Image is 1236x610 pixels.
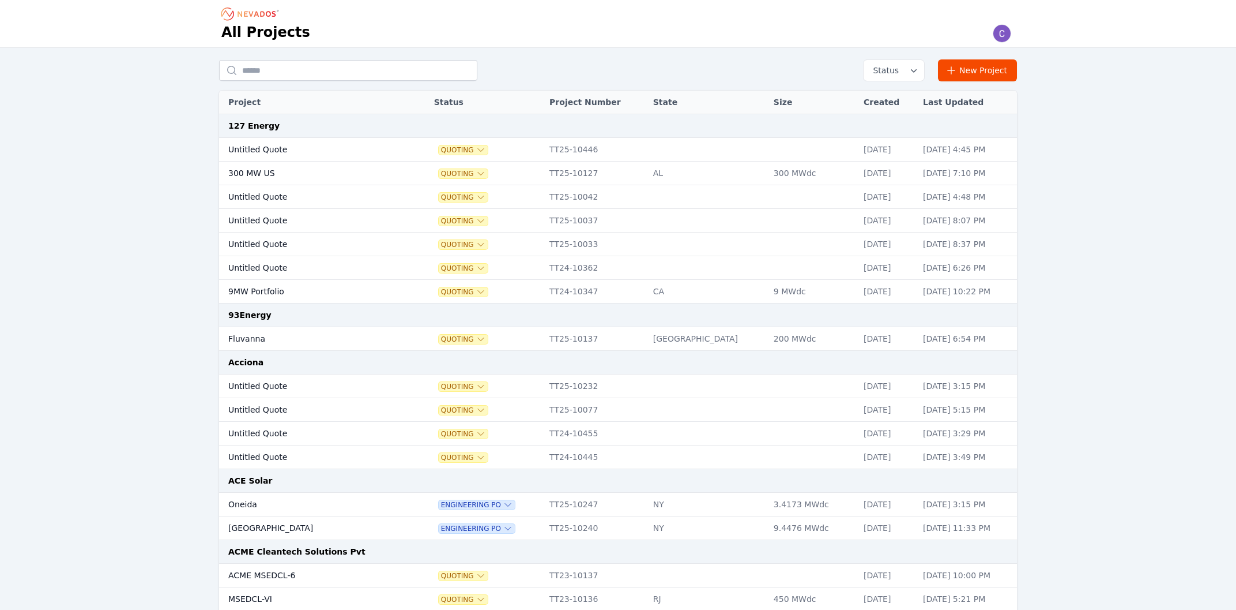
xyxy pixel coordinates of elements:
tr: ACME MSEDCL-6QuotingTT23-10137[DATE][DATE] 10:00 PM [219,564,1017,587]
td: 93Energy [219,304,1017,327]
td: Untitled Quote [219,233,400,256]
th: Status [428,91,544,114]
td: [DATE] [858,185,917,209]
td: TT23-10137 [544,564,647,587]
td: TT25-10033 [544,233,647,256]
td: 300 MW US [219,162,400,185]
td: TT25-10446 [544,138,647,162]
td: AL [647,162,768,185]
td: [DATE] 5:15 PM [917,398,1017,422]
td: NY [647,517,768,540]
td: 3.4173 MWdc [768,493,858,517]
button: Status [864,60,924,81]
td: [DATE] 8:07 PM [917,209,1017,233]
tr: Untitled QuoteQuotingTT24-10362[DATE][DATE] 6:26 PM [219,256,1017,280]
td: Untitled Quote [219,398,400,422]
td: 9.4476 MWdc [768,517,858,540]
td: [DATE] [858,422,917,446]
td: [DATE] 3:29 PM [917,422,1017,446]
td: [DATE] [858,280,917,304]
td: TT25-10127 [544,162,647,185]
td: 9MW Portfolio [219,280,400,304]
tr: Untitled QuoteQuotingTT25-10033[DATE][DATE] 8:37 PM [219,233,1017,256]
button: Quoting [439,193,488,202]
button: Quoting [439,571,488,581]
td: [DATE] [858,375,917,398]
td: TT24-10347 [544,280,647,304]
td: [DATE] [858,256,917,280]
td: [DATE] 3:15 PM [917,493,1017,517]
td: TT25-10247 [544,493,647,517]
nav: Breadcrumb [221,5,282,23]
td: Untitled Quote [219,375,400,398]
td: [DATE] 7:10 PM [917,162,1017,185]
td: [GEOGRAPHIC_DATA] [647,327,768,351]
td: [DATE] [858,564,917,587]
td: [DATE] [858,327,917,351]
button: Quoting [439,406,488,415]
td: [DATE] [858,209,917,233]
td: [DATE] 4:48 PM [917,185,1017,209]
span: Quoting [439,264,488,273]
button: Quoting [439,429,488,439]
td: TT25-10137 [544,327,647,351]
button: Quoting [439,382,488,391]
td: Untitled Quote [219,185,400,209]
tr: Untitled QuoteQuotingTT24-10455[DATE][DATE] 3:29 PM [219,422,1017,446]
td: [DATE] 10:22 PM [917,280,1017,304]
td: Untitled Quote [219,138,400,162]
tr: Untitled QuoteQuotingTT25-10232[DATE][DATE] 3:15 PM [219,375,1017,398]
td: TT25-10077 [544,398,647,422]
tr: Untitled QuoteQuotingTT25-10037[DATE][DATE] 8:07 PM [219,209,1017,233]
td: Fluvanna [219,327,400,351]
td: [DATE] 6:26 PM [917,256,1017,280]
td: TT24-10445 [544,446,647,469]
td: [DATE] 3:49 PM [917,446,1017,469]
h1: All Projects [221,23,310,42]
th: State [647,91,768,114]
th: Created [858,91,917,114]
td: [GEOGRAPHIC_DATA] [219,517,400,540]
td: TT25-10037 [544,209,647,233]
td: 127 Energy [219,114,1017,138]
td: [DATE] 3:15 PM [917,375,1017,398]
button: Engineering PO [439,500,515,510]
span: Status [868,65,899,76]
td: [DATE] [858,162,917,185]
span: Quoting [439,169,488,178]
td: TT25-10232 [544,375,647,398]
button: Quoting [439,453,488,462]
button: Quoting [439,145,488,155]
td: [DATE] [858,493,917,517]
td: [DATE] 8:37 PM [917,233,1017,256]
td: [DATE] 6:54 PM [917,327,1017,351]
tr: [GEOGRAPHIC_DATA]Engineering POTT25-10240NY9.4476 MWdc[DATE][DATE] 11:33 PM [219,517,1017,540]
td: TT24-10362 [544,256,647,280]
td: [DATE] [858,517,917,540]
img: Carl Jackson [993,24,1011,43]
td: NY [647,493,768,517]
td: ACME MSEDCL-6 [219,564,400,587]
td: Acciona [219,351,1017,375]
tr: 9MW PortfolioQuotingTT24-10347CA9 MWdc[DATE][DATE] 10:22 PM [219,280,1017,304]
td: 200 MWdc [768,327,858,351]
tr: Untitled QuoteQuotingTT25-10446[DATE][DATE] 4:45 PM [219,138,1017,162]
td: [DATE] 4:45 PM [917,138,1017,162]
th: Project Number [544,91,647,114]
td: ACE Solar [219,469,1017,493]
button: Quoting [439,216,488,226]
td: Oneida [219,493,400,517]
td: 9 MWdc [768,280,858,304]
button: Engineering PO [439,524,515,533]
td: TT24-10455 [544,422,647,446]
